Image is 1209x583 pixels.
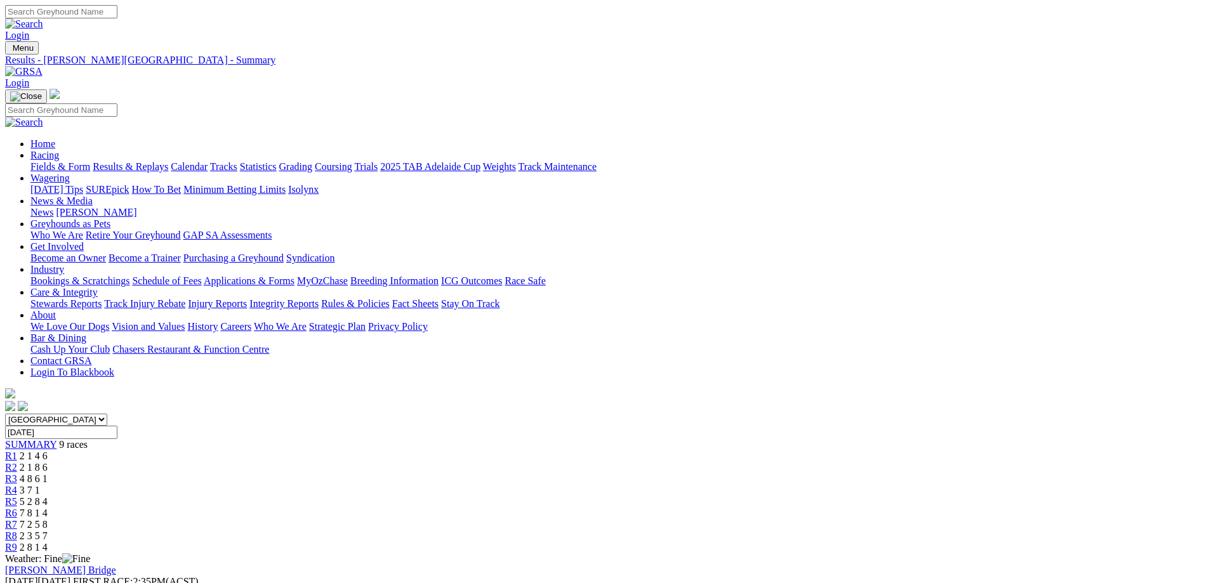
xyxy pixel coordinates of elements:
[132,184,182,195] a: How To Bet
[5,542,17,553] a: R9
[13,43,34,53] span: Menu
[30,321,1204,332] div: About
[5,5,117,18] input: Search
[30,275,129,286] a: Bookings & Scratchings
[30,298,1204,310] div: Care & Integrity
[5,117,43,128] img: Search
[30,252,106,263] a: Become an Owner
[56,207,136,218] a: [PERSON_NAME]
[20,473,48,484] span: 4 8 6 1
[5,553,90,564] span: Weather: Fine
[288,184,319,195] a: Isolynx
[183,252,284,263] a: Purchasing a Greyhound
[20,450,48,461] span: 2 1 4 6
[171,161,208,172] a: Calendar
[5,508,17,518] a: R6
[5,388,15,398] img: logo-grsa-white.png
[30,344,1204,355] div: Bar & Dining
[109,252,181,263] a: Become a Trainer
[5,473,17,484] span: R3
[5,401,15,411] img: facebook.svg
[30,184,1204,195] div: Wagering
[62,553,90,565] img: Fine
[30,264,64,275] a: Industry
[188,298,247,309] a: Injury Reports
[59,439,88,450] span: 9 races
[30,138,55,149] a: Home
[5,565,116,575] a: [PERSON_NAME] Bridge
[30,298,102,309] a: Stewards Reports
[5,496,17,507] a: R5
[380,161,480,172] a: 2025 TAB Adelaide Cup
[30,367,114,377] a: Login To Blackbook
[10,91,42,102] img: Close
[20,519,48,530] span: 7 2 5 8
[5,30,29,41] a: Login
[321,298,390,309] a: Rules & Policies
[30,332,86,343] a: Bar & Dining
[5,519,17,530] a: R7
[30,195,93,206] a: News & Media
[5,103,117,117] input: Search
[183,184,286,195] a: Minimum Betting Limits
[441,275,502,286] a: ICG Outcomes
[5,426,117,439] input: Select date
[20,462,48,473] span: 2 1 8 6
[220,321,251,332] a: Careers
[249,298,319,309] a: Integrity Reports
[30,287,98,298] a: Care & Integrity
[20,496,48,507] span: 5 2 8 4
[315,161,352,172] a: Coursing
[30,218,110,229] a: Greyhounds as Pets
[5,55,1204,66] a: Results - [PERSON_NAME][GEOGRAPHIC_DATA] - Summary
[309,321,366,332] a: Strategic Plan
[20,508,48,518] span: 7 8 1 4
[93,161,168,172] a: Results & Replays
[5,89,47,103] button: Toggle navigation
[5,485,17,495] a: R4
[5,439,56,450] a: SUMMARY
[30,230,83,240] a: Who We Are
[30,150,59,160] a: Racing
[5,462,17,473] a: R2
[5,530,17,541] a: R8
[350,275,439,286] a: Breeding Information
[204,275,294,286] a: Applications & Forms
[30,207,1204,218] div: News & Media
[112,344,269,355] a: Chasers Restaurant & Function Centre
[18,401,28,411] img: twitter.svg
[286,252,334,263] a: Syndication
[30,161,90,172] a: Fields & Form
[50,89,60,99] img: logo-grsa-white.png
[30,310,56,320] a: About
[30,252,1204,264] div: Get Involved
[519,161,597,172] a: Track Maintenance
[30,184,83,195] a: [DATE] Tips
[30,275,1204,287] div: Industry
[210,161,237,172] a: Tracks
[187,321,218,332] a: History
[441,298,499,309] a: Stay On Track
[20,542,48,553] span: 2 8 1 4
[5,77,29,88] a: Login
[20,485,40,495] span: 3 7 1
[5,450,17,461] a: R1
[30,355,91,366] a: Contact GRSA
[30,344,110,355] a: Cash Up Your Club
[30,321,109,332] a: We Love Our Dogs
[20,530,48,541] span: 2 3 5 7
[30,207,53,218] a: News
[132,275,201,286] a: Schedule of Fees
[30,230,1204,241] div: Greyhounds as Pets
[5,18,43,30] img: Search
[30,241,84,252] a: Get Involved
